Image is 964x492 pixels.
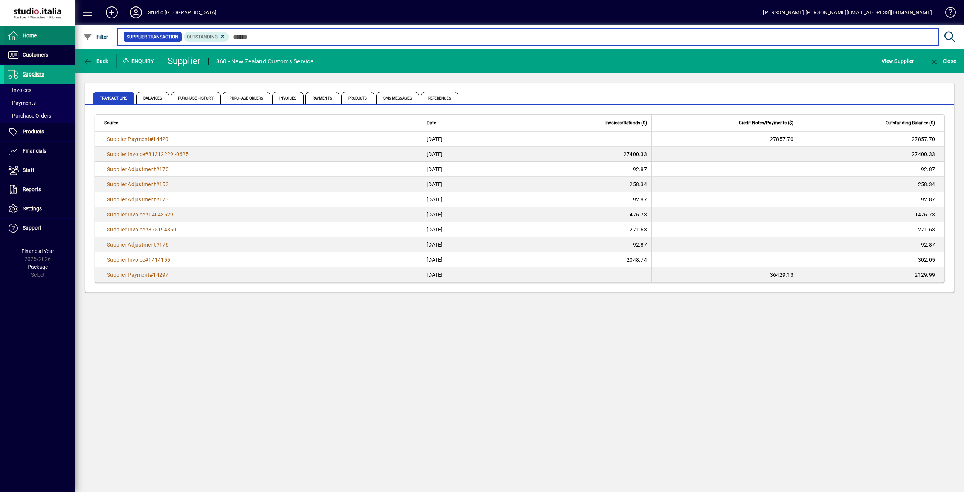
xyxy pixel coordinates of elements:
[928,54,958,68] button: Close
[81,30,110,44] button: Filter
[272,92,304,104] span: Invoices
[798,192,944,207] td: 92.87
[422,222,505,237] td: [DATE]
[23,71,44,77] span: Suppliers
[422,177,505,192] td: [DATE]
[83,34,108,40] span: Filter
[156,166,159,172] span: #
[422,162,505,177] td: [DATE]
[107,272,149,278] span: Supplier Payment
[104,165,171,173] a: Supplier Adjustment#170
[886,119,935,127] span: Outstanding Balance ($)
[505,222,651,237] td: 271.63
[107,257,145,263] span: Supplier Invoice
[4,123,75,141] a: Products
[422,252,505,267] td: [DATE]
[341,92,374,104] span: Products
[145,227,148,233] span: #
[798,177,944,192] td: 258.34
[107,181,156,187] span: Supplier Adjustment
[153,272,168,278] span: 14297
[739,119,793,127] span: Credit Notes/Payments ($)
[104,135,171,143] a: Supplier Payment#14420
[427,119,500,127] div: Date
[168,55,201,67] div: Supplier
[23,148,46,154] span: Financials
[422,207,505,222] td: [DATE]
[4,142,75,161] a: Financials
[75,54,117,68] app-page-header-button: Back
[422,192,505,207] td: [DATE]
[422,267,505,282] td: [DATE]
[427,119,436,127] span: Date
[107,242,156,248] span: Supplier Adjustment
[422,237,505,252] td: [DATE]
[798,237,944,252] td: 92.87
[23,186,41,192] span: Reports
[505,237,651,252] td: 92.87
[8,87,31,93] span: Invoices
[159,242,169,248] span: 176
[305,92,339,104] span: Payments
[8,113,51,119] span: Purchase Orders
[148,227,180,233] span: 8751948601
[880,54,916,68] button: View Supplier
[149,136,153,142] span: #
[104,241,171,249] a: Supplier Adjustment#176
[940,2,955,26] a: Knowledge Base
[23,52,48,58] span: Customers
[83,58,108,64] span: Back
[798,252,944,267] td: 302.05
[23,32,37,38] span: Home
[798,132,944,147] td: -27857.70
[21,248,54,254] span: Financial Year
[505,207,651,222] td: 1476.73
[882,55,914,67] span: View Supplier
[104,256,173,264] a: Supplier Invoice#1414155
[148,151,189,157] span: 81312229 -0625
[376,92,419,104] span: SMS Messages
[159,181,169,187] span: 153
[651,267,798,282] td: 36429.13
[156,242,159,248] span: #
[184,32,229,42] mat-chip: Outstanding Status: Outstanding
[798,162,944,177] td: 92.87
[187,34,218,40] span: Outstanding
[4,199,75,218] a: Settings
[104,210,176,219] a: Supplier Invoice#14043529
[922,54,964,68] app-page-header-button: Close enquiry
[505,192,651,207] td: 92.87
[148,212,173,218] span: 14043529
[145,212,148,218] span: #
[104,225,182,234] a: Supplier Invoice#8751948601
[651,132,798,147] td: 27857.70
[422,147,505,162] td: [DATE]
[421,92,458,104] span: References
[505,177,651,192] td: 258.34
[763,6,932,18] div: [PERSON_NAME] [PERSON_NAME][EMAIL_ADDRESS][DOMAIN_NAME]
[100,6,124,19] button: Add
[422,132,505,147] td: [DATE]
[4,97,75,109] a: Payments
[171,92,221,104] span: Purchase History
[156,196,159,202] span: #
[107,212,145,218] span: Supplier Invoice
[4,109,75,122] a: Purchase Orders
[127,33,178,41] span: Supplier Transaction
[930,58,956,64] span: Close
[4,180,75,199] a: Reports
[117,55,162,67] div: Enquiry
[145,257,148,263] span: #
[798,267,944,282] td: -2129.99
[104,150,191,158] a: Supplier Invoice#81312229 -0625
[104,271,171,279] a: Supplier Payment#14297
[124,6,148,19] button: Profile
[798,147,944,162] td: 27400.33
[798,222,944,237] td: 271.63
[23,205,42,212] span: Settings
[81,54,110,68] button: Back
[148,257,170,263] span: 1414155
[505,252,651,267] td: 2048.74
[605,119,647,127] span: Invoices/Refunds ($)
[4,161,75,180] a: Staff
